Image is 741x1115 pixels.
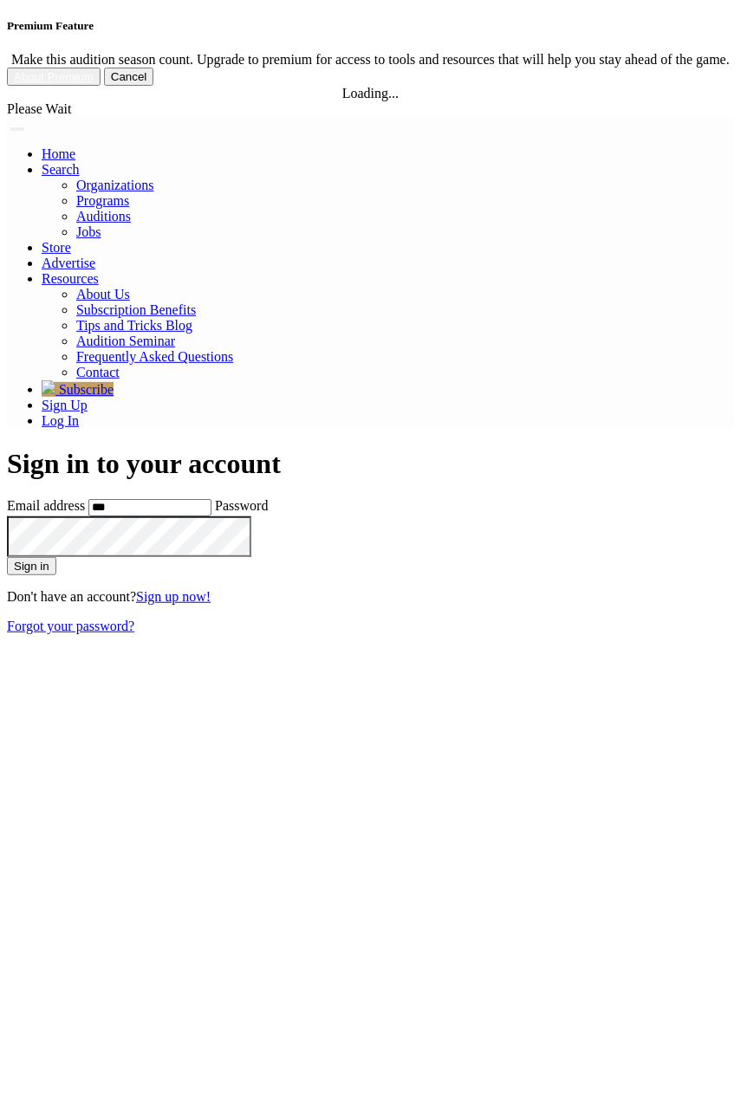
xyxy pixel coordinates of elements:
[7,498,85,513] label: Email address
[7,52,734,68] div: Make this audition season count. Upgrade to premium for access to tools and resources that will h...
[76,209,131,224] a: Auditions
[42,382,114,397] a: Subscribe
[42,287,734,380] ul: Resources
[42,162,80,177] a: Search
[342,86,399,100] span: Loading...
[42,398,88,412] a: Sign Up
[42,240,71,255] a: Store
[7,448,734,480] h1: Sign in to your account
[42,178,734,240] ul: Resources
[14,70,94,83] a: About Premium
[76,224,101,239] a: Jobs
[7,589,734,605] p: Don't have an account?
[76,365,120,379] a: Contact
[215,498,268,513] label: Password
[104,68,154,86] button: Cancel
[76,193,129,208] a: Programs
[42,256,95,270] a: Advertise
[76,349,233,364] a: Frequently Asked Questions
[42,146,75,161] a: Home
[42,271,99,286] a: Resources
[76,287,130,301] a: About Us
[76,178,153,192] a: Organizations
[10,127,24,131] button: Toggle navigation
[76,318,192,333] a: Tips and Tricks Blog
[7,557,56,575] button: Sign in
[76,334,175,348] a: Audition Seminar
[76,302,196,317] a: Subscription Benefits
[59,382,114,397] span: Subscribe
[42,380,55,394] img: gem.svg
[7,19,734,33] h5: Premium Feature
[7,101,734,117] div: Please Wait
[136,589,211,604] a: Sign up now!
[42,413,79,428] a: Log In
[7,619,134,633] a: Forgot your password?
